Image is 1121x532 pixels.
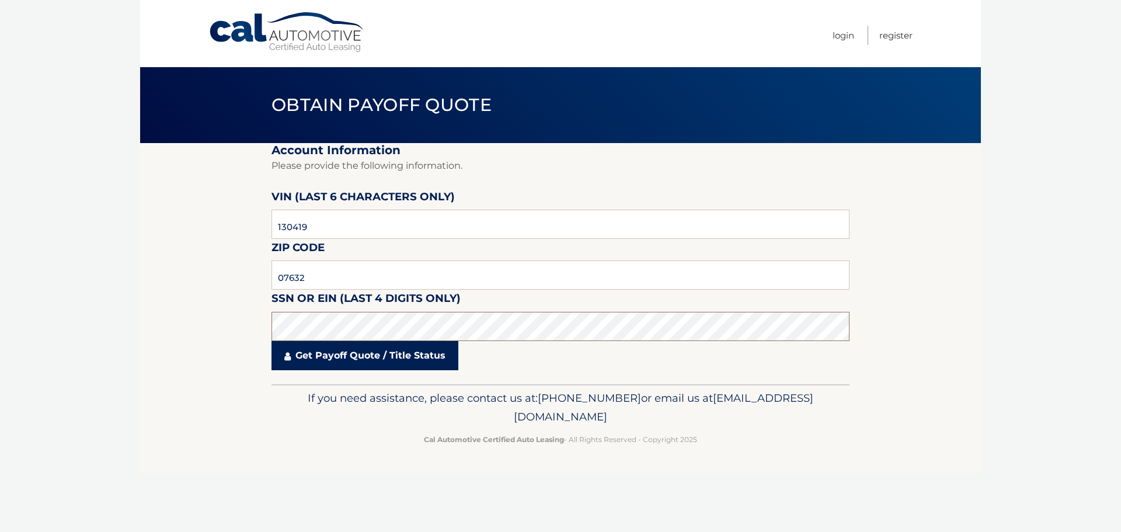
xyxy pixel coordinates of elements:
[879,26,913,45] a: Register
[271,158,850,174] p: Please provide the following information.
[424,435,564,444] strong: Cal Automotive Certified Auto Leasing
[538,391,641,405] span: [PHONE_NUMBER]
[208,12,366,53] a: Cal Automotive
[271,341,458,370] a: Get Payoff Quote / Title Status
[271,94,492,116] span: Obtain Payoff Quote
[271,239,325,260] label: Zip Code
[279,433,842,446] p: - All Rights Reserved - Copyright 2025
[833,26,854,45] a: Login
[271,188,455,210] label: VIN (last 6 characters only)
[271,143,850,158] h2: Account Information
[271,290,461,311] label: SSN or EIN (last 4 digits only)
[279,389,842,426] p: If you need assistance, please contact us at: or email us at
